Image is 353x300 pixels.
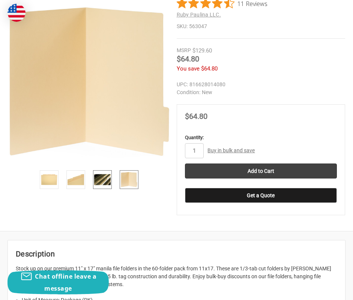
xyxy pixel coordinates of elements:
[177,46,191,54] div: MSRP
[177,22,345,30] dd: 563047
[121,171,137,188] img: 11x17 Manila Filing Folder (60 per Package)
[8,270,109,294] button: Chat offline leave a message
[16,265,337,288] p: Stock up on our premium 11" x 17" manila file folders in the 60-folder pack from 11x17. These are...
[207,147,255,153] a: Buy in bulk and save
[177,54,199,63] span: $64.80
[185,112,207,121] span: $64.80
[94,171,111,188] img: 11”x17” Filing Folders (563047) Manila
[177,22,188,30] dt: SKU:
[177,88,200,96] dt: Condition:
[201,65,218,72] span: $64.80
[8,4,26,22] img: duty and tax information for United States
[177,12,221,18] a: Ruby Paulina LLC.
[177,65,200,72] span: You save
[16,248,337,259] h2: Description
[177,81,345,88] dd: 816628014080
[177,88,345,96] dd: New
[291,280,353,300] iframe: Google Customer Reviews
[185,163,337,178] input: Add to Cart
[68,171,84,188] img: 11x17 Manila Filing Folder (60 per Package)
[185,188,337,203] button: Get a Quote
[177,81,188,88] dt: UPC:
[192,47,212,54] span: $129.60
[35,272,96,292] span: Chat offline leave a message
[185,134,337,141] label: Quantity:
[41,171,57,188] img: 11x17 Manila Filing Folder (60 per Package)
